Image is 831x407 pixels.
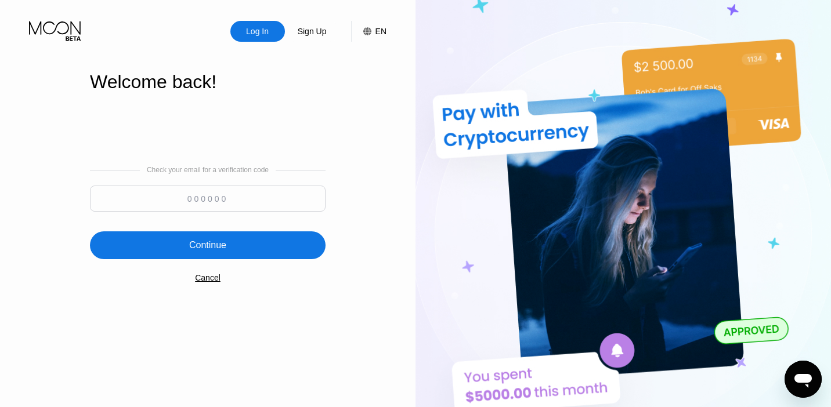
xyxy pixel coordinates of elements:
div: Log In [230,21,285,42]
div: Welcome back! [90,71,326,93]
div: EN [351,21,386,42]
iframe: Button to launch messaging window [785,361,822,398]
div: Continue [189,239,226,251]
div: Continue [90,231,326,259]
div: Cancel [195,273,221,282]
div: Sign Up [285,21,339,42]
div: EN [375,27,386,36]
div: Sign Up [297,26,328,37]
div: Check your email for a verification code [147,166,269,174]
div: Log In [245,26,270,37]
input: 000000 [90,186,326,212]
